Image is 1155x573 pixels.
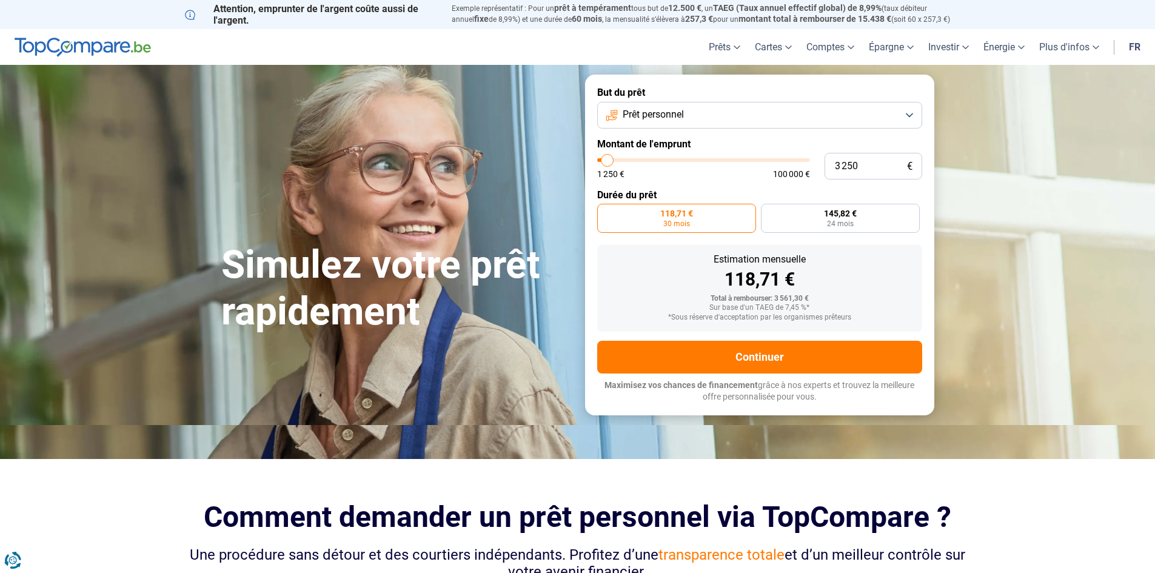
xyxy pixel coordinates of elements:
[221,242,571,335] h1: Simulez votre prêt rapidement
[701,29,748,65] a: Prêts
[597,102,922,129] button: Prêt personnel
[668,3,701,13] span: 12.500 €
[773,170,810,178] span: 100 000 €
[597,341,922,374] button: Continuer
[597,380,922,403] p: grâce à nos experts et trouvez la meilleure offre personnalisée pour vous.
[185,3,437,26] p: Attention, emprunter de l'argent coûte aussi de l'argent.
[604,380,758,390] span: Maximisez vos chances de financement
[597,138,922,150] label: Montant de l'emprunt
[623,108,684,121] span: Prêt personnel
[824,209,857,218] span: 145,82 €
[658,546,785,563] span: transparence totale
[907,161,912,172] span: €
[607,313,912,322] div: *Sous réserve d'acceptation par les organismes prêteurs
[660,209,693,218] span: 118,71 €
[607,270,912,289] div: 118,71 €
[597,170,624,178] span: 1 250 €
[663,220,690,227] span: 30 mois
[827,220,854,227] span: 24 mois
[748,29,799,65] a: Cartes
[607,295,912,303] div: Total à rembourser: 3 561,30 €
[799,29,862,65] a: Comptes
[572,14,602,24] span: 60 mois
[1032,29,1106,65] a: Plus d'infos
[1122,29,1148,65] a: fr
[607,304,912,312] div: Sur base d'un TAEG de 7,45 %*
[452,3,971,25] p: Exemple représentatif : Pour un tous but de , un (taux débiteur annuel de 8,99%) et une durée de ...
[862,29,921,65] a: Épargne
[976,29,1032,65] a: Énergie
[921,29,976,65] a: Investir
[738,14,891,24] span: montant total à rembourser de 15.438 €
[185,500,971,534] h2: Comment demander un prêt personnel via TopCompare ?
[474,14,489,24] span: fixe
[554,3,631,13] span: prêt à tempérament
[713,3,882,13] span: TAEG (Taux annuel effectif global) de 8,99%
[15,38,151,57] img: TopCompare
[685,14,713,24] span: 257,3 €
[597,87,922,98] label: But du prêt
[607,255,912,264] div: Estimation mensuelle
[597,189,922,201] label: Durée du prêt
